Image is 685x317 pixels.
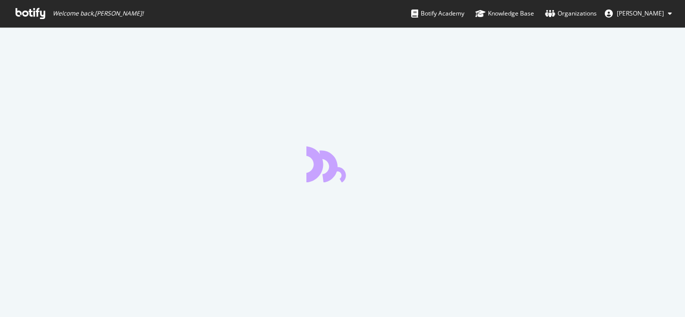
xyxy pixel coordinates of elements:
[53,10,143,18] span: Welcome back, [PERSON_NAME] !
[475,9,534,19] div: Knowledge Base
[545,9,597,19] div: Organizations
[597,6,680,22] button: [PERSON_NAME]
[617,9,664,18] span: Rahul Tiwari
[411,9,464,19] div: Botify Academy
[306,146,379,182] div: animation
